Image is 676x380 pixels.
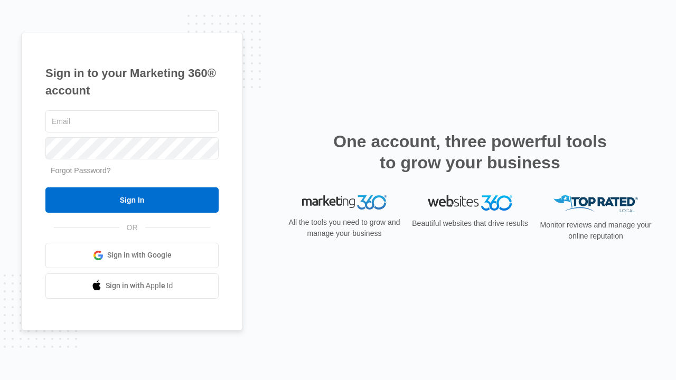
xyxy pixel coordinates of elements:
[119,222,145,233] span: OR
[330,131,610,173] h2: One account, three powerful tools to grow your business
[106,280,173,291] span: Sign in with Apple Id
[45,110,219,132] input: Email
[285,217,403,239] p: All the tools you need to grow and manage your business
[107,250,172,261] span: Sign in with Google
[537,220,655,242] p: Monitor reviews and manage your online reputation
[428,195,512,211] img: Websites 360
[45,243,219,268] a: Sign in with Google
[411,218,529,229] p: Beautiful websites that drive results
[553,195,638,213] img: Top Rated Local
[45,64,219,99] h1: Sign in to your Marketing 360® account
[45,187,219,213] input: Sign In
[302,195,387,210] img: Marketing 360
[51,166,111,175] a: Forgot Password?
[45,273,219,299] a: Sign in with Apple Id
